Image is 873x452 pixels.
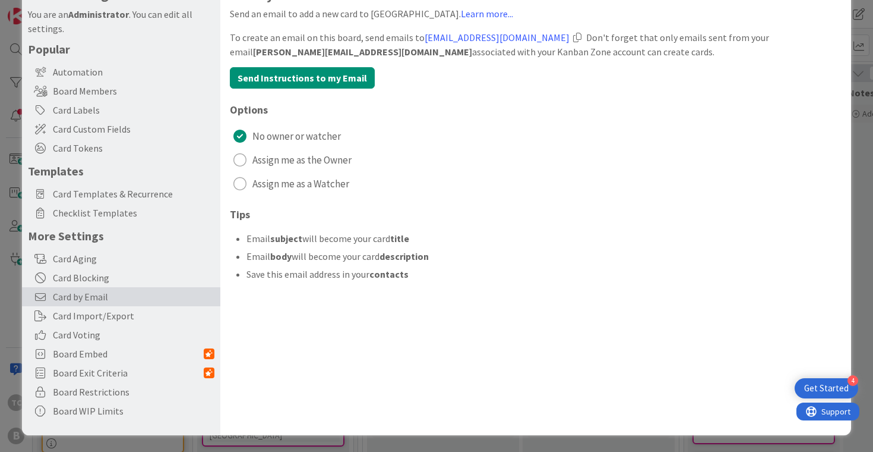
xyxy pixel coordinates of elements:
span: Card Voting [53,328,214,342]
span: Card Custom Fields [53,122,214,136]
div: Open Get Started checklist, remaining modules: 4 [795,378,858,398]
b: subject [270,233,302,244]
div: Card Import/Export [22,306,220,325]
h5: Templates [28,164,214,178]
button: Assign me as the Owner [230,150,842,169]
div: 4 [847,375,858,386]
button: Assign me as a Watcher [230,174,842,193]
li: Email will become your card [246,231,842,246]
span: Board Exit Criteria [53,366,204,380]
b: description [379,250,429,262]
b: contacts [369,268,409,280]
div: You are an . You can edit all settings. [28,7,214,36]
h5: Popular [28,42,214,56]
div: Send an email to add a new card to [GEOGRAPHIC_DATA]. [230,7,842,21]
span: Card Templates & Recurrence [53,187,214,201]
b: Administrator [68,8,129,20]
span: Checklist Templates [53,206,214,220]
span: Board Restrictions [53,385,214,399]
li: Save this email address in your [246,267,842,281]
a: [EMAIL_ADDRESS][DOMAIN_NAME] [425,32,570,43]
span: Support [25,2,54,16]
span: Don't forget that only emails sent from your email associated with your Kanban Zone account can c... [230,32,769,58]
button: No owner or watcher [230,127,842,146]
li: Email will become your card [246,249,842,263]
div: Card Labels [22,101,220,120]
h5: More Settings [28,228,214,243]
span: Board Embed [53,347,204,361]
a: Learn more... [461,8,513,20]
div: Get Started [804,382,849,394]
span: Card by Email [53,290,214,304]
h2: Tips [230,209,842,221]
div: Board WIP Limits [22,401,220,420]
span: Card Tokens [53,141,214,155]
span: No owner or watcher [252,127,341,145]
span: Assign me as a Watcher [252,175,349,193]
div: Card Blocking [22,268,220,287]
span: Assign me as the Owner [252,151,352,169]
button: Send Instructions to my Email [230,67,375,89]
span: To create an email on this board, send emails to [230,32,570,43]
div: Card Aging [22,249,220,268]
b: title [390,233,409,244]
div: Board Members [22,81,220,101]
b: [PERSON_NAME][EMAIL_ADDRESS][DOMAIN_NAME] [253,46,472,58]
h2: Options [230,104,842,116]
b: body [270,250,292,262]
div: Automation [22,62,220,81]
